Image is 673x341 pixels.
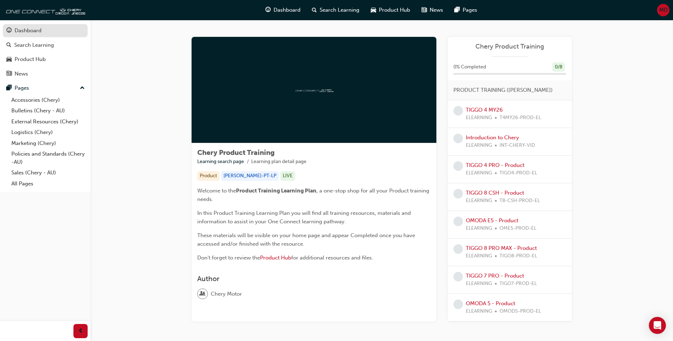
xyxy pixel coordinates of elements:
img: oneconnect [294,86,333,93]
span: News [430,6,443,14]
span: TIGO8-PROD-EL [500,252,537,260]
a: Policies and Standards (Chery -AU) [9,149,88,167]
a: Search Learning [3,39,88,52]
span: Dashboard [274,6,300,14]
a: Bulletins (Chery - AU) [9,105,88,116]
a: All Pages [9,178,88,189]
div: Pages [15,84,29,92]
a: OMODA 5 - Product [466,300,515,307]
span: Chery Product Training [197,149,275,157]
span: learningRecordVerb_NONE-icon [453,161,463,171]
a: Accessories (Chery) [9,95,88,106]
span: ELEARNING [466,224,492,233]
span: learningRecordVerb_NONE-icon [453,189,463,199]
span: pages-icon [454,6,460,15]
div: Product [197,171,220,181]
button: Pages [3,82,88,95]
span: guage-icon [6,28,12,34]
a: Dashboard [3,24,88,37]
a: car-iconProduct Hub [365,3,416,17]
span: learningRecordVerb_NONE-icon [453,244,463,254]
a: TIGGO 8 PRO MAX - Product [466,245,537,251]
span: ELEARNING [466,197,492,205]
button: DashboardSearch LearningProduct HubNews [3,23,88,82]
a: guage-iconDashboard [260,3,306,17]
span: news-icon [421,6,427,15]
span: learningRecordVerb_NONE-icon [453,217,463,226]
img: oneconnect [4,3,85,17]
h3: Author [197,275,431,283]
a: Introduction to Chery [466,134,519,141]
a: Product Hub [260,255,291,261]
span: ELEARNING [466,280,492,288]
span: ELEARNING [466,114,492,122]
span: Chery Motor [211,290,242,298]
span: Product Training Learning Plan [236,188,316,194]
span: Product Hub [379,6,410,14]
a: News [3,67,88,80]
span: OME5-PROD-EL [500,224,536,233]
span: PRODUCT TRAINING ([PERSON_NAME]) [453,86,553,94]
a: Product Hub [3,53,88,66]
span: 0 % Completed [453,63,486,71]
div: News [15,70,28,78]
span: Search Learning [320,6,359,14]
li: Learning plan detail page [251,158,307,166]
a: news-iconNews [416,3,449,17]
span: pages-icon [6,85,12,91]
span: TIGO7-PROD-EL [500,280,537,288]
div: LIVE [280,171,295,181]
span: ELEARNING [466,169,492,177]
span: for additional resources and files. [291,255,373,261]
span: MD [659,6,668,14]
div: Product Hub [15,55,46,63]
span: ELEARNING [466,307,492,315]
span: , a one-stop shop for all your Product training needs. [197,188,431,202]
a: TIGGO 4 PRO - Product [466,162,524,168]
span: INT-CHERY-VID [500,141,535,150]
span: car-icon [371,6,376,15]
a: OMODA E5 - Product [466,217,518,224]
span: user-icon [200,289,205,298]
span: learningRecordVerb_NONE-icon [453,106,463,116]
div: Dashboard [15,27,42,35]
span: prev-icon [78,327,83,336]
span: These materials will be visible on your home page and appear Completed once you have accessed and... [197,232,417,247]
a: TIGGO 4 MY26 [466,107,503,113]
a: Marketing (Chery) [9,138,88,149]
span: ELEARNING [466,252,492,260]
span: up-icon [80,84,85,93]
span: Pages [463,6,477,14]
a: pages-iconPages [449,3,483,17]
div: 0 / 8 [552,62,565,72]
div: Open Intercom Messenger [649,317,666,334]
a: TIGGO 8 CSH - Product [466,190,524,196]
span: Welcome to the [197,188,236,194]
span: T8-CSH-PROD-EL [500,197,540,205]
span: Don't forget to review the [197,255,260,261]
a: TIGGO 7 PRO - Product [466,273,524,279]
div: [PERSON_NAME]-PT-LP [221,171,279,181]
span: search-icon [312,6,317,15]
div: Search Learning [14,41,54,49]
a: Sales (Chery - AU) [9,167,88,178]
span: TIGO4-PROD-EL [500,169,537,177]
span: news-icon [6,71,12,77]
a: External Resources (Chery) [9,116,88,127]
span: guage-icon [265,6,271,15]
a: Logistics (Chery) [9,127,88,138]
button: MD [657,4,669,16]
span: learningRecordVerb_NONE-icon [453,272,463,281]
a: Chery Product Training [453,43,566,51]
span: search-icon [6,42,11,49]
span: car-icon [6,56,12,63]
span: learningRecordVerb_NONE-icon [453,300,463,309]
a: search-iconSearch Learning [306,3,365,17]
span: T4MY26-PROD-EL [500,114,541,122]
a: Learning search page [197,158,244,164]
span: OMOD5-PROD-EL [500,307,541,315]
